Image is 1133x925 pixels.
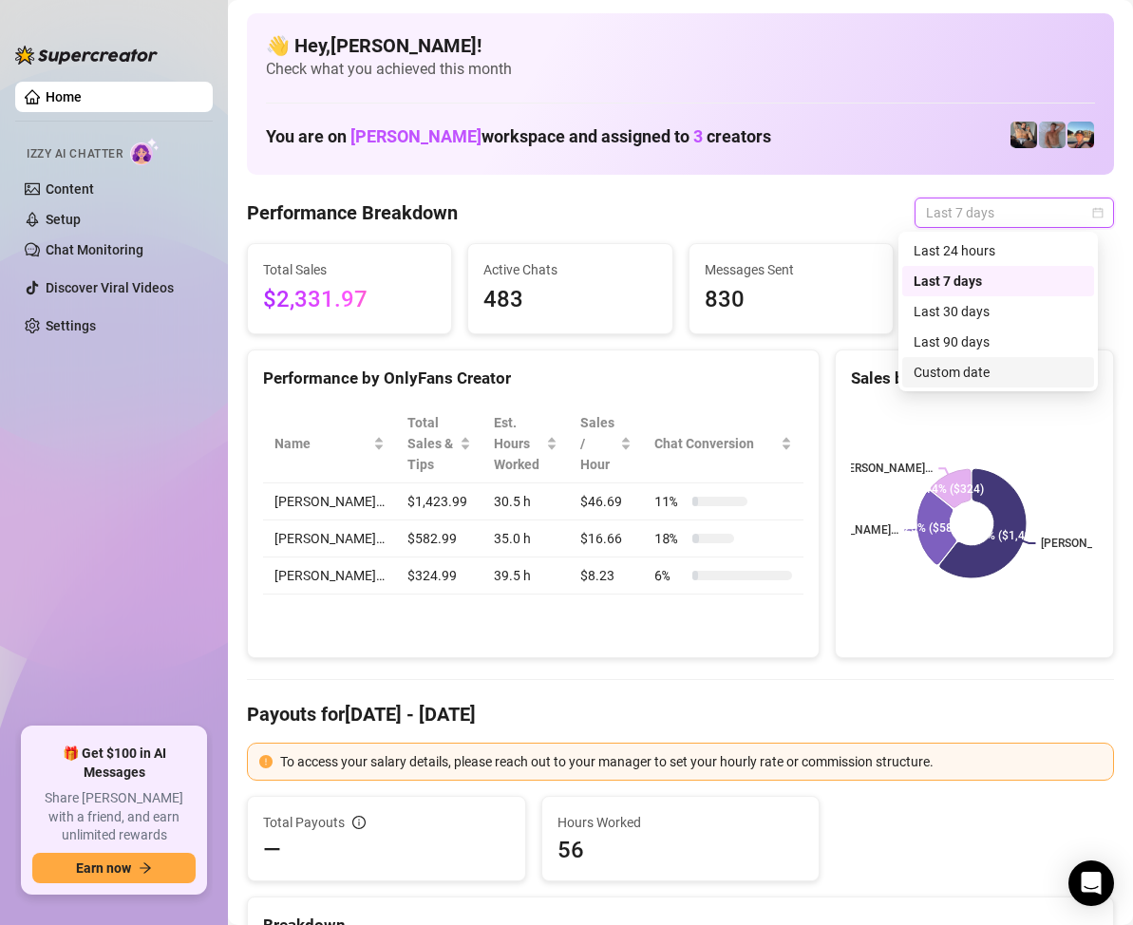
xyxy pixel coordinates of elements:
div: Last 24 hours [902,236,1094,266]
span: calendar [1092,207,1104,218]
span: info-circle [352,816,366,829]
div: Last 7 days [902,266,1094,296]
span: 3 [693,126,703,146]
span: Earn now [76,860,131,876]
th: Name [263,405,396,483]
span: exclamation-circle [259,755,273,768]
span: Active Chats [483,259,656,280]
h1: You are on workspace and assigned to creators [266,126,771,147]
span: 6 % [654,565,685,586]
span: arrow-right [139,861,152,875]
span: 🎁 Get $100 in AI Messages [32,745,196,782]
span: 18 % [654,528,685,549]
img: logo-BBDzfeDw.svg [15,46,158,65]
img: AI Chatter [130,138,160,165]
img: Joey [1039,122,1066,148]
div: Est. Hours Worked [494,412,543,475]
div: Sales by OnlyFans Creator [851,366,1098,391]
div: Custom date [914,362,1083,383]
a: Chat Monitoring [46,242,143,257]
div: Custom date [902,357,1094,387]
text: [PERSON_NAME]… [839,462,934,476]
td: [PERSON_NAME]… [263,557,396,595]
a: Settings [46,318,96,333]
span: Total Sales [263,259,436,280]
td: $582.99 [396,520,482,557]
div: Last 24 hours [914,240,1083,261]
a: Home [46,89,82,104]
h4: 👋 Hey, [PERSON_NAME] ! [266,32,1095,59]
h4: Payouts for [DATE] - [DATE] [247,701,1114,727]
span: Sales / Hour [580,412,616,475]
div: Last 90 days [902,327,1094,357]
td: $16.66 [569,520,643,557]
h4: Performance Breakdown [247,199,458,226]
span: [PERSON_NAME] [350,126,482,146]
span: Izzy AI Chatter [27,145,123,163]
span: Hours Worked [557,812,804,833]
span: 830 [705,282,878,318]
th: Total Sales & Tips [396,405,482,483]
div: Last 7 days [914,271,1083,292]
span: Check what you achieved this month [266,59,1095,80]
span: Share [PERSON_NAME] with a friend, and earn unlimited rewards [32,789,196,845]
td: $46.69 [569,483,643,520]
span: Name [274,433,369,454]
span: 483 [483,282,656,318]
div: Open Intercom Messenger [1068,860,1114,906]
span: — [263,835,281,865]
div: To access your salary details, please reach out to your manager to set your hourly rate or commis... [280,751,1102,772]
span: 56 [557,835,804,865]
div: Last 90 days [914,331,1083,352]
span: Total Payouts [263,812,345,833]
div: Performance by OnlyFans Creator [263,366,803,391]
td: [PERSON_NAME]… [263,483,396,520]
span: Total Sales & Tips [407,412,456,475]
div: Last 30 days [914,301,1083,322]
a: Content [46,181,94,197]
th: Sales / Hour [569,405,643,483]
td: 39.5 h [482,557,570,595]
span: 11 % [654,491,685,512]
span: Messages Sent [705,259,878,280]
td: $8.23 [569,557,643,595]
span: Chat Conversion [654,433,777,454]
th: Chat Conversion [643,405,803,483]
span: $2,331.97 [263,282,436,318]
td: [PERSON_NAME]… [263,520,396,557]
span: Last 7 days [926,198,1103,227]
a: Setup [46,212,81,227]
img: Zach [1067,122,1094,148]
text: [PERSON_NAME]… [804,524,899,538]
td: $1,423.99 [396,483,482,520]
td: $324.99 [396,557,482,595]
td: 30.5 h [482,483,570,520]
img: George [1010,122,1037,148]
button: Earn nowarrow-right [32,853,196,883]
a: Discover Viral Videos [46,280,174,295]
div: Last 30 days [902,296,1094,327]
td: 35.0 h [482,520,570,557]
